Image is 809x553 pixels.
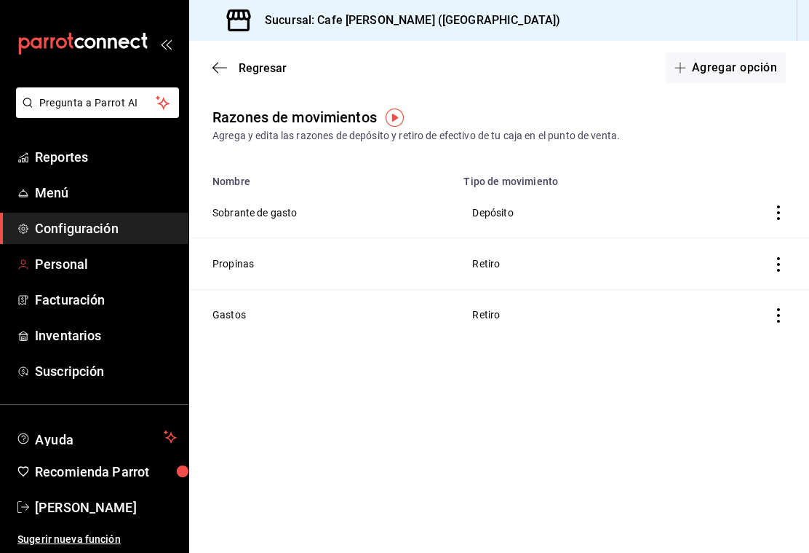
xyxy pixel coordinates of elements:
[35,147,177,167] span: Reportes
[455,187,692,238] th: Depósito
[189,289,455,340] th: Gastos
[17,532,177,547] span: Sugerir nueva función
[35,361,177,381] span: Suscripción
[35,326,177,345] span: Inventarios
[455,167,692,187] th: Tipo de movimiento
[212,128,786,144] div: Agrega y edita las razones de depósito y retiro de efectivo de tu caja en el punto de venta.
[35,254,177,274] span: Personal
[39,95,156,111] span: Pregunta a Parrot AI
[16,87,179,118] button: Pregunta a Parrot AI
[35,183,177,203] span: Menú
[455,289,692,340] th: Retiro
[239,61,287,75] span: Regresar
[212,61,287,75] button: Regresar
[160,38,172,50] button: open_drawer_menu
[189,187,455,238] th: Sobrante de gasto
[10,106,179,121] a: Pregunta a Parrot AI
[35,290,177,310] span: Facturación
[35,428,158,446] span: Ayuda
[212,106,377,128] div: Razones de movimientos
[35,219,177,238] span: Configuración
[35,498,177,517] span: [PERSON_NAME]
[666,52,786,83] button: Agregar opción
[455,238,692,289] th: Retiro
[189,238,455,289] th: Propinas
[189,167,455,187] th: Nombre
[386,109,404,127] img: Tooltip marker
[35,462,177,482] span: Recomienda Parrot
[253,12,560,29] h3: Sucursal: Cafe [PERSON_NAME] ([GEOGRAPHIC_DATA])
